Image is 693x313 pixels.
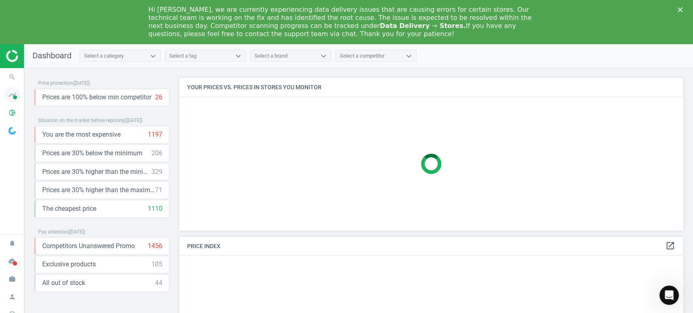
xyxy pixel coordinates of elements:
[155,93,162,102] div: 26
[4,87,20,103] i: timeline
[179,237,683,256] h4: Price Index
[151,149,162,158] div: 206
[659,285,679,305] iframe: Intercom live chat
[151,167,162,176] div: 329
[4,271,20,287] i: work
[42,279,85,287] span: All out of stock
[38,80,73,86] span: Price protection
[42,242,135,251] span: Competitors Unanswered Promo
[9,127,16,135] img: wGWNvw8QSZomAAAAABJRU5ErkJggg==
[148,204,162,213] div: 1110
[125,118,142,123] span: ( [DATE] )
[42,186,155,195] span: Prices are 30% higher than the maximal
[665,241,675,251] a: open_in_new
[42,93,151,102] span: Prices are 100% below min competitor
[155,279,162,287] div: 44
[148,130,162,139] div: 1197
[340,52,384,60] div: Select a competitor
[148,242,162,251] div: 1456
[42,260,96,269] span: Exclusive products
[6,50,64,62] img: ajHJNr6hYgQAAAAASUVORK5CYII=
[149,6,532,38] div: Hi [PERSON_NAME], we are currently experiencing data delivery issues that are causing errors for ...
[38,229,68,235] span: Pay attention
[42,149,142,158] span: Prices are 30% below the minimum
[151,260,162,269] div: 105
[255,52,287,60] div: Select a brand
[380,22,466,30] b: Data Delivery ⇾ Stores.
[155,186,162,195] div: 71
[84,52,124,60] div: Select a category
[665,241,675,251] i: open_in_new
[169,52,196,60] div: Select a tag
[4,289,20,304] i: person
[4,253,20,269] i: cloud_done
[42,130,121,139] span: You are the most expensive
[4,105,20,120] i: pie_chart_outlined
[32,51,71,60] span: Dashboard
[42,204,96,213] span: The cheapest price
[38,118,125,123] span: Situation on the market before repricing
[42,167,151,176] span: Prices are 30% higher than the minimum
[68,229,85,235] span: ( [DATE] )
[179,78,683,97] h4: Your prices vs. prices in stores you monitor
[4,69,20,85] i: search
[4,236,20,251] i: notifications
[678,7,686,12] div: Close
[73,80,90,86] span: ( [DATE] )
